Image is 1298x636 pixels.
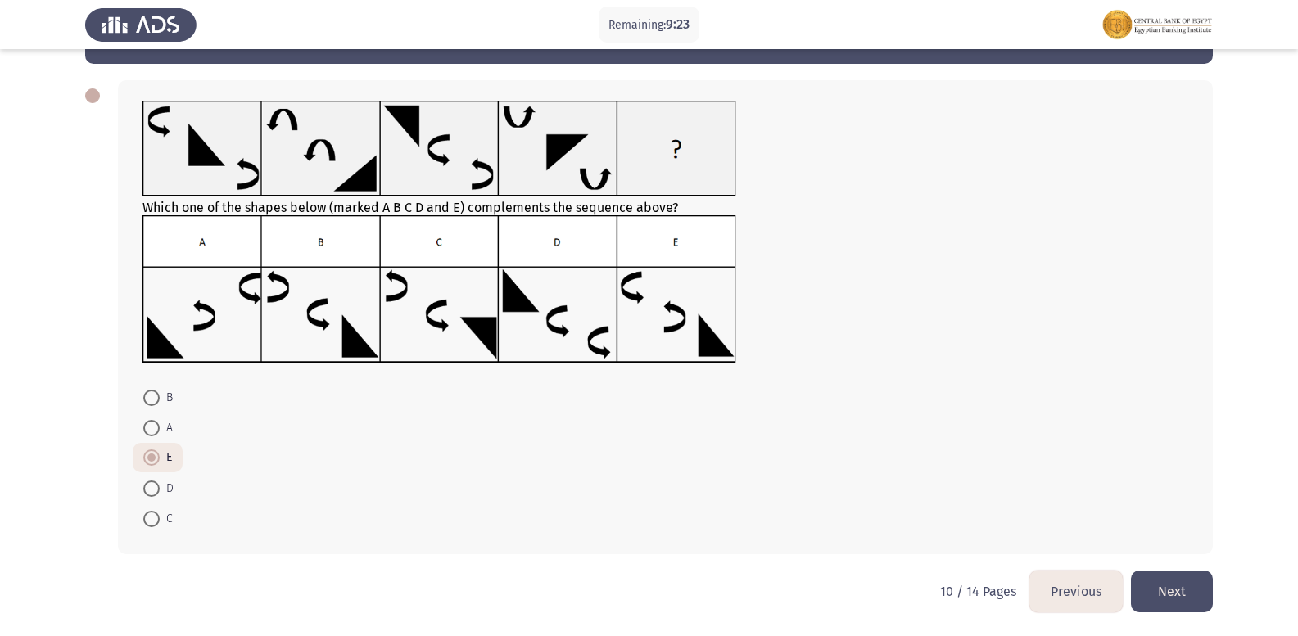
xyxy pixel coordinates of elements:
[608,15,690,35] p: Remaining:
[1029,571,1123,612] button: load previous page
[666,16,690,32] span: 9:23
[160,509,173,529] span: C
[142,101,1188,367] div: Which one of the shapes below (marked A B C D and E) complements the sequence above?
[1131,571,1213,612] button: load next page
[940,584,1016,599] p: 10 / 14 Pages
[160,418,173,438] span: A
[142,215,736,363] img: UkFYMDA3NUIucG5nMTYyMjAzMjM1ODExOQ==.png
[85,2,197,47] img: Assess Talent Management logo
[142,101,736,196] img: UkFYMDA3NUEucG5nMTYyMjAzMjMyNjEwNA==.png
[160,388,173,408] span: B
[160,448,172,467] span: E
[1101,2,1213,47] img: Assessment logo of FOCUS Assessment 3 Modules EN
[160,479,174,498] span: D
